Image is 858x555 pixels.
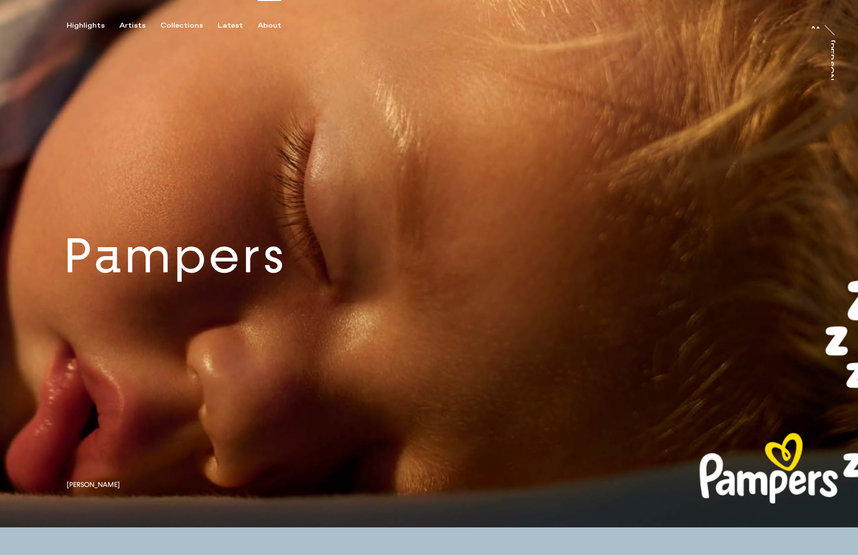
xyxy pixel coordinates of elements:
[826,40,834,116] div: [PERSON_NAME]
[810,19,820,29] a: At
[119,21,160,30] button: Artists
[831,40,841,80] a: [PERSON_NAME]
[67,21,119,30] button: Highlights
[160,21,218,30] button: Collections
[218,21,258,30] button: Latest
[119,21,146,30] div: Artists
[218,21,243,30] div: Latest
[258,21,296,30] button: About
[258,21,281,30] div: About
[67,21,105,30] div: Highlights
[160,21,203,30] div: Collections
